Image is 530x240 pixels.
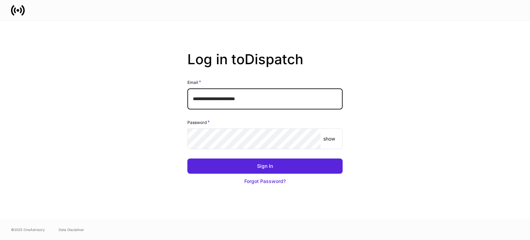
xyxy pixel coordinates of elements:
[59,227,84,232] a: Data Disclaimer
[244,178,286,185] div: Forgot Password?
[11,227,45,232] span: © 2025 OneAdvisory
[323,135,335,142] p: show
[257,163,273,170] div: Sign In
[187,159,343,174] button: Sign In
[187,174,343,189] button: Forgot Password?
[187,119,210,126] h6: Password
[187,79,201,86] h6: Email
[187,51,343,79] h2: Log in to Dispatch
